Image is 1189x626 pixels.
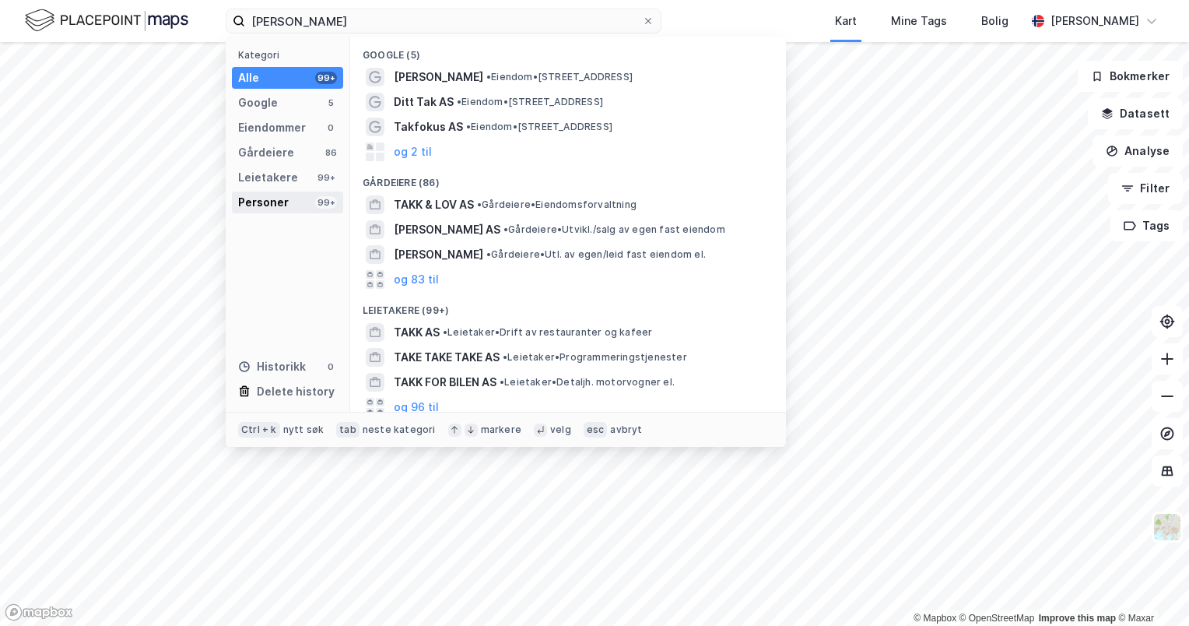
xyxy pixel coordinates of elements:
[1050,12,1139,30] div: [PERSON_NAME]
[336,422,360,438] div: tab
[238,168,298,187] div: Leietakere
[1088,98,1183,129] button: Datasett
[394,270,439,289] button: og 83 til
[466,121,612,133] span: Eiendom • [STREET_ADDRESS]
[1039,613,1116,624] a: Improve this map
[324,146,337,159] div: 86
[891,12,947,30] div: Mine Tags
[486,248,706,261] span: Gårdeiere • Utl. av egen/leid fast eiendom el.
[394,118,463,136] span: Takfokus AS
[394,398,439,417] button: og 96 til
[238,49,343,61] div: Kategori
[394,195,474,214] span: TAKK & LOV AS
[959,613,1035,624] a: OpenStreetMap
[394,220,500,239] span: [PERSON_NAME] AS
[477,199,637,211] span: Gårdeiere • Eiendomsforvaltning
[610,424,642,436] div: avbryt
[394,68,483,86] span: [PERSON_NAME]
[394,93,454,111] span: Ditt Tak AS
[457,96,461,107] span: •
[1152,512,1182,542] img: Z
[481,424,521,436] div: markere
[584,422,608,438] div: esc
[350,37,786,65] div: Google (5)
[981,12,1008,30] div: Bolig
[245,9,642,33] input: Søk på adresse, matrikkel, gårdeiere, leietakere eller personer
[835,12,857,30] div: Kart
[315,72,337,84] div: 99+
[500,376,675,389] span: Leietaker • Detaljh. motorvogner el.
[315,171,337,184] div: 99+
[1111,551,1189,626] div: Kontrollprogram for chat
[324,360,337,373] div: 0
[238,118,306,137] div: Eiendommer
[443,326,447,338] span: •
[457,96,603,108] span: Eiendom • [STREET_ADDRESS]
[503,351,687,364] span: Leietaker • Programmeringstjenester
[486,248,491,260] span: •
[394,373,496,392] span: TAKK FOR BILEN AS
[363,424,436,436] div: neste kategori
[1111,551,1189,626] iframe: Chat Widget
[238,357,306,376] div: Historikk
[477,199,482,210] span: •
[238,422,280,438] div: Ctrl + k
[486,71,633,83] span: Eiendom • [STREET_ADDRESS]
[503,223,508,235] span: •
[5,603,73,621] a: Mapbox homepage
[257,382,335,401] div: Delete history
[324,121,337,134] div: 0
[394,245,483,264] span: [PERSON_NAME]
[350,164,786,192] div: Gårdeiere (86)
[315,196,337,209] div: 99+
[394,323,440,342] span: TAKK AS
[1078,61,1183,92] button: Bokmerker
[324,97,337,109] div: 5
[350,292,786,320] div: Leietakere (99+)
[486,71,491,83] span: •
[394,348,500,367] span: TAKE TAKE TAKE AS
[1110,210,1183,241] button: Tags
[394,142,432,161] button: og 2 til
[238,69,259,87] div: Alle
[25,7,188,34] img: logo.f888ab2527a4732fd821a326f86c7f29.svg
[503,351,507,363] span: •
[238,193,289,212] div: Personer
[500,376,504,388] span: •
[550,424,571,436] div: velg
[503,223,725,236] span: Gårdeiere • Utvikl./salg av egen fast eiendom
[914,613,956,624] a: Mapbox
[1093,135,1183,167] button: Analyse
[443,326,652,339] span: Leietaker • Drift av restauranter og kafeer
[1108,173,1183,204] button: Filter
[466,121,471,132] span: •
[283,424,324,436] div: nytt søk
[238,143,294,162] div: Gårdeiere
[238,93,278,112] div: Google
